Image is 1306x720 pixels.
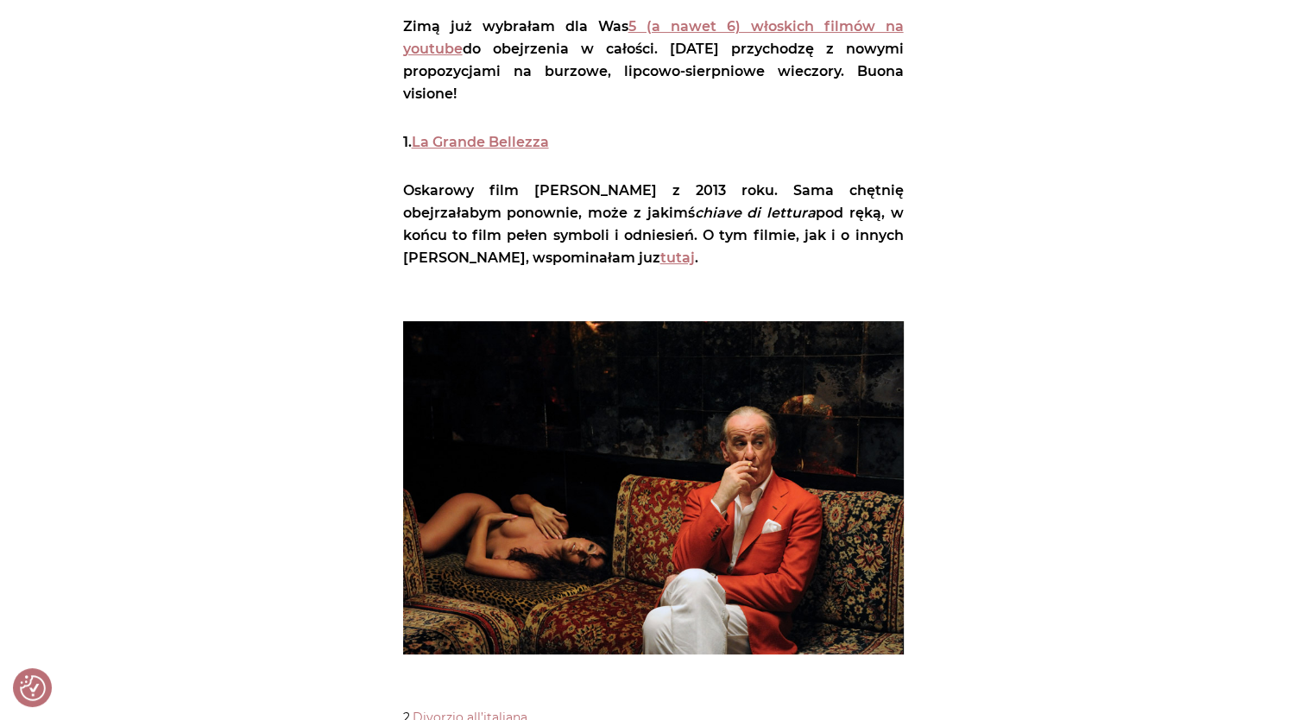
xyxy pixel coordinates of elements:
[660,249,695,266] a: tutaj
[20,675,46,701] button: Preferencje co do zgód
[403,180,904,269] p: Oskarowy film [PERSON_NAME] z 2013 roku. Sama chętnię obejrzałabym ponownie, może z jakimś pod rę...
[695,205,817,221] em: chiave di lettura
[403,18,904,57] a: 5 (a nawet 6) włoskich filmów na youtube
[20,675,46,701] img: Revisit consent button
[412,134,549,150] a: La Grande Bellezza
[403,16,904,105] p: Zimą już wybrałam dla Was do obejrzenia w całości. [DATE] przychodzę z nowymi propozycjami na bur...
[403,131,904,154] p: 1.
